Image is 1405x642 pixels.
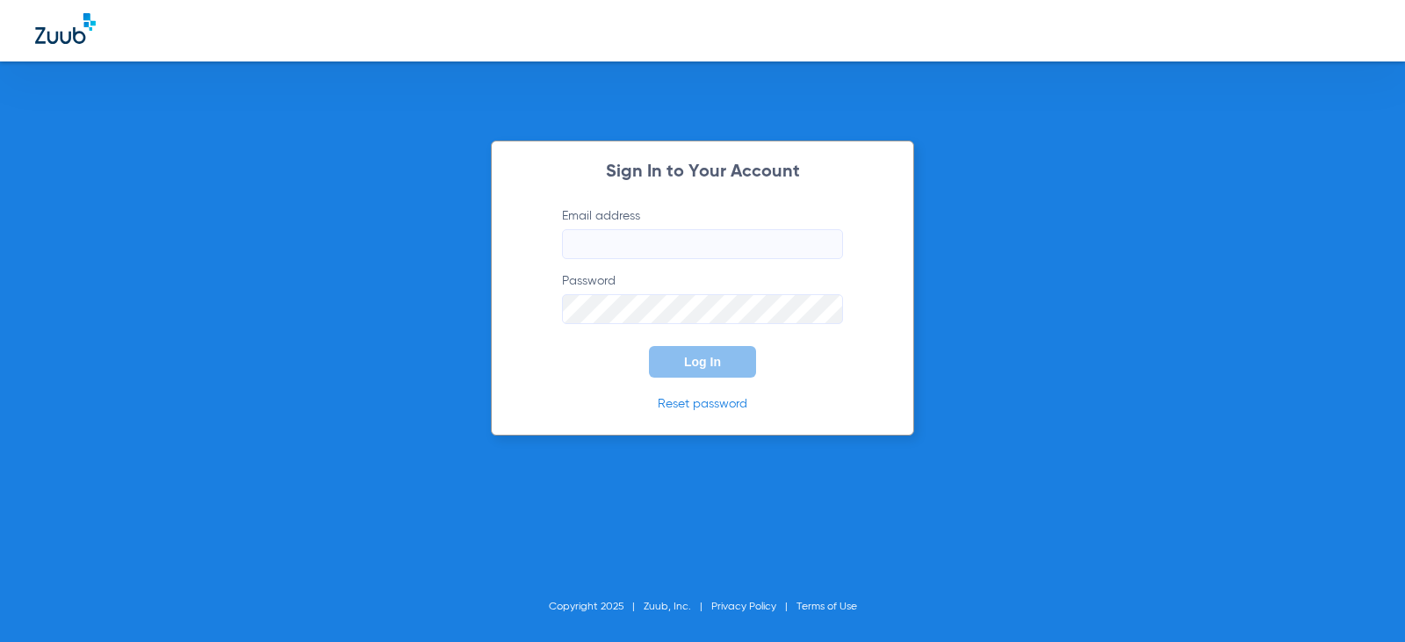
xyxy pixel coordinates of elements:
[796,602,857,612] a: Terms of Use
[536,163,869,181] h2: Sign In to Your Account
[711,602,776,612] a: Privacy Policy
[649,346,756,378] button: Log In
[35,13,96,44] img: Zuub Logo
[644,598,711,616] li: Zuub, Inc.
[684,355,721,369] span: Log In
[562,229,843,259] input: Email address
[658,398,747,410] a: Reset password
[562,294,843,324] input: Password
[562,207,843,259] label: Email address
[562,272,843,324] label: Password
[549,598,644,616] li: Copyright 2025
